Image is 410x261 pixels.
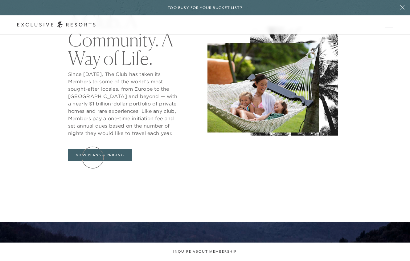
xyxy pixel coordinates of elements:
[68,149,132,161] a: View Plans & Pricing
[382,233,410,261] iframe: Qualified Messenger
[68,12,180,67] h2: A Club. A Community. A Way of Life.
[207,43,319,133] img: A member of the vacation club Exclusive Resorts relaxing in a hammock with her two children at a ...
[385,23,393,27] button: Open navigation
[168,5,242,11] h6: Too busy for your bucket list?
[68,70,180,137] p: Since [DATE], The Club has taken its Members to some of the world’s most sought-after locales, fr...
[250,27,338,136] img: Black and white palm trees.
